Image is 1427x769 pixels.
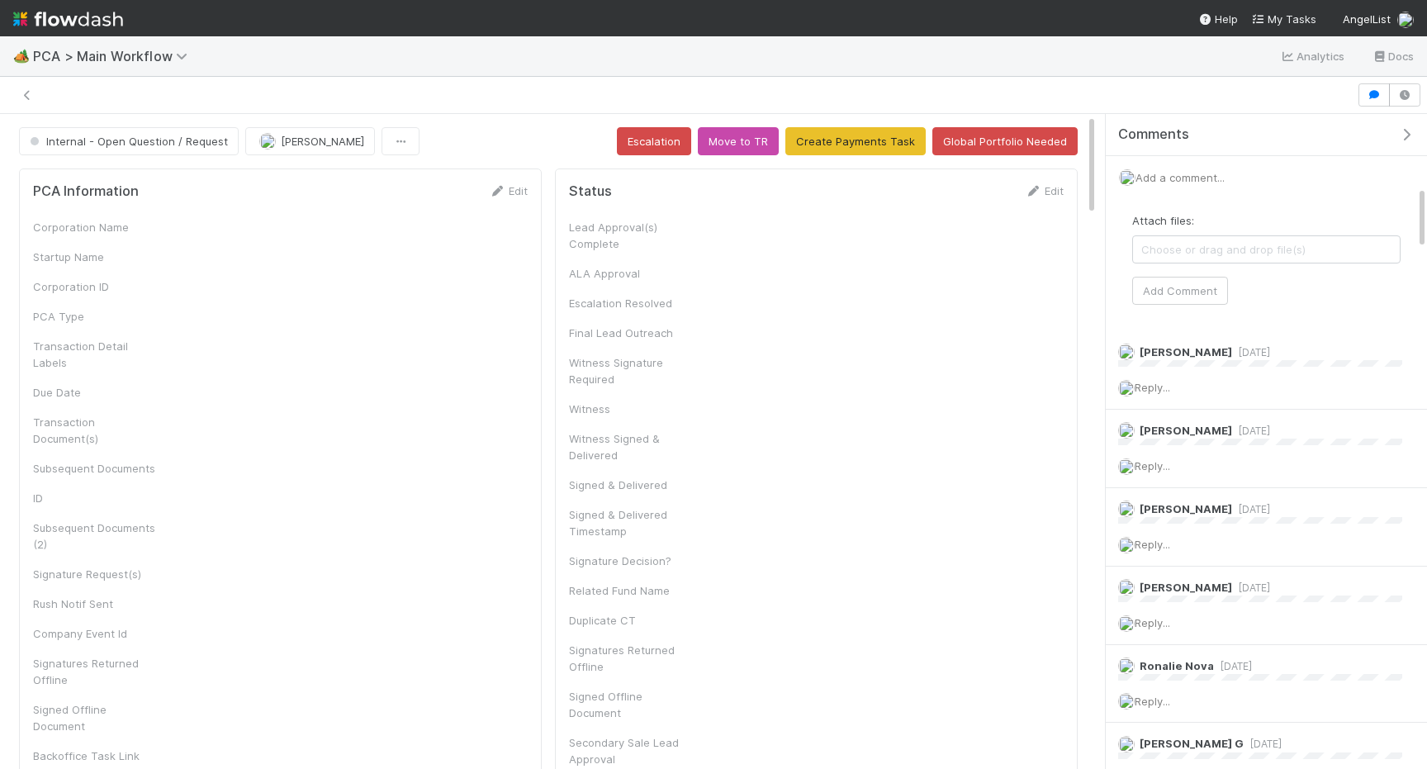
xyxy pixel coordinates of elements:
[569,265,693,282] div: ALA Approval
[785,127,926,155] button: Create Payments Task
[1251,12,1316,26] span: My Tasks
[33,460,157,477] div: Subsequent Documents
[1214,660,1252,672] span: [DATE]
[1343,12,1391,26] span: AngelList
[33,414,157,447] div: Transaction Document(s)
[1232,581,1270,594] span: [DATE]
[569,401,693,417] div: Witness
[698,127,779,155] button: Move to TR
[569,183,612,200] h5: Status
[1118,537,1135,553] img: avatar_15e6a745-65a2-4f19-9667-febcb12e2fc8.png
[1118,344,1135,360] img: avatar_ba0ef937-97b0-4cb1-a734-c46f876909ef.png
[1135,459,1170,472] span: Reply...
[569,553,693,569] div: Signature Decision?
[569,219,693,252] div: Lead Approval(s) Complete
[245,127,375,155] button: [PERSON_NAME]
[1140,424,1232,437] span: [PERSON_NAME]
[13,5,123,33] img: logo-inverted-e16ddd16eac7371096b0.svg
[1244,738,1282,750] span: [DATE]
[33,490,157,506] div: ID
[569,506,693,539] div: Signed & Delivered Timestamp
[1140,345,1232,358] span: [PERSON_NAME]
[569,734,693,767] div: Secondary Sale Lead Approval
[1118,422,1135,439] img: avatar_15e6a745-65a2-4f19-9667-febcb12e2fc8.png
[1119,169,1135,186] img: avatar_15e6a745-65a2-4f19-9667-febcb12e2fc8.png
[569,582,693,599] div: Related Fund Name
[932,127,1078,155] button: Global Portfolio Needed
[1232,346,1270,358] span: [DATE]
[1118,458,1135,475] img: avatar_15e6a745-65a2-4f19-9667-febcb12e2fc8.png
[617,127,691,155] button: Escalation
[1132,212,1194,229] label: Attach files:
[1198,11,1238,27] div: Help
[1118,501,1135,517] img: avatar_dd78c015-5c19-403d-b5d7-976f9c2ba6b3.png
[1118,380,1135,396] img: avatar_15e6a745-65a2-4f19-9667-febcb12e2fc8.png
[1135,695,1170,708] span: Reply...
[33,520,157,553] div: Subsequent Documents (2)
[569,477,693,493] div: Signed & Delivered
[569,642,693,675] div: Signatures Returned Offline
[26,135,228,148] span: Internal - Open Question / Request
[1251,11,1316,27] a: My Tasks
[1232,425,1270,437] span: [DATE]
[569,430,693,463] div: Witness Signed & Delivered
[19,127,239,155] button: Internal - Open Question / Request
[1118,736,1135,752] img: avatar_b4f748d8-b256-44d5-97f3-a1bca153c561.png
[33,384,157,401] div: Due Date
[281,135,364,148] span: [PERSON_NAME]
[489,184,528,197] a: Edit
[259,133,276,150] img: avatar_09723091-72f1-4609-a252-562f76d82c66.png
[33,566,157,582] div: Signature Request(s)
[13,49,30,63] span: 🏕️
[1133,236,1400,263] span: Choose or drag and drop file(s)
[1135,171,1225,184] span: Add a comment...
[1118,657,1135,674] img: avatar_0d9988fd-9a15-4cc7-ad96-88feab9e0fa9.png
[569,354,693,387] div: Witness Signature Required
[569,295,693,311] div: Escalation Resolved
[1135,538,1170,551] span: Reply...
[33,48,196,64] span: PCA > Main Workflow
[1132,277,1228,305] button: Add Comment
[33,219,157,235] div: Corporation Name
[1118,126,1189,143] span: Comments
[1135,381,1170,394] span: Reply...
[33,596,157,612] div: Rush Notif Sent
[569,688,693,721] div: Signed Offline Document
[1372,46,1414,66] a: Docs
[33,701,157,734] div: Signed Offline Document
[1140,502,1232,515] span: [PERSON_NAME]
[1140,737,1244,750] span: [PERSON_NAME] G
[1140,659,1214,672] span: Ronalie Nova
[1397,12,1414,28] img: avatar_15e6a745-65a2-4f19-9667-febcb12e2fc8.png
[1118,579,1135,596] img: avatar_ba0ef937-97b0-4cb1-a734-c46f876909ef.png
[33,308,157,325] div: PCA Type
[1118,615,1135,632] img: avatar_15e6a745-65a2-4f19-9667-febcb12e2fc8.png
[1232,503,1270,515] span: [DATE]
[33,625,157,642] div: Company Event Id
[33,655,157,688] div: Signatures Returned Offline
[1135,616,1170,629] span: Reply...
[1140,581,1232,594] span: [PERSON_NAME]
[569,325,693,341] div: Final Lead Outreach
[569,612,693,629] div: Duplicate CT
[33,278,157,295] div: Corporation ID
[1118,693,1135,710] img: avatar_15e6a745-65a2-4f19-9667-febcb12e2fc8.png
[1280,46,1345,66] a: Analytics
[33,249,157,265] div: Startup Name
[1025,184,1064,197] a: Edit
[33,183,139,200] h5: PCA Information
[33,338,157,371] div: Transaction Detail Labels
